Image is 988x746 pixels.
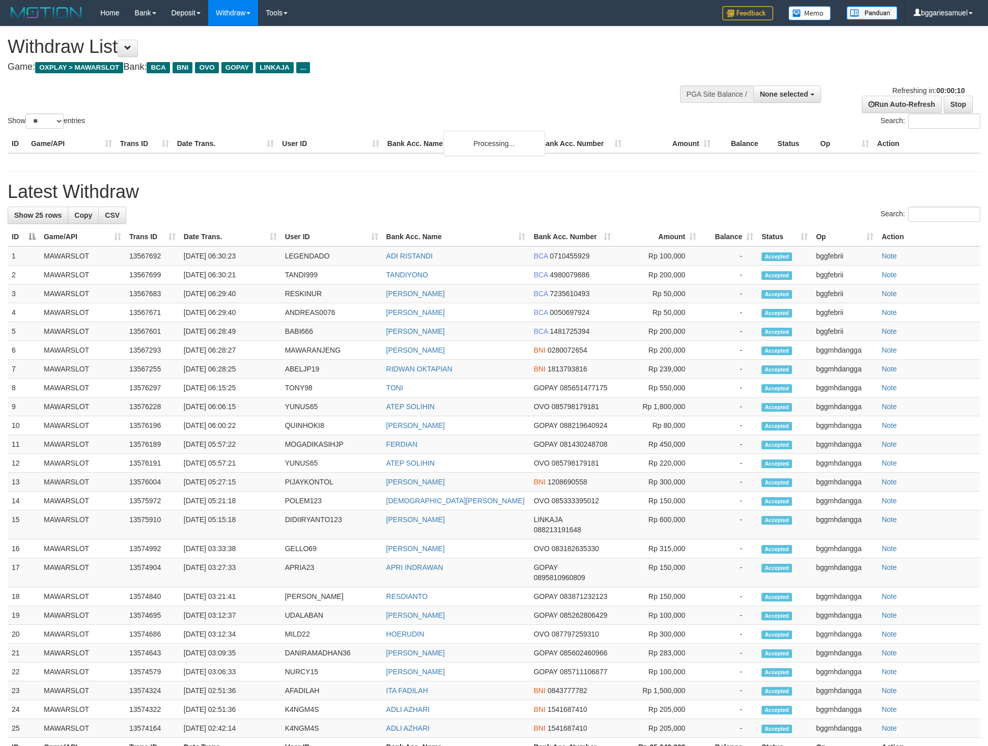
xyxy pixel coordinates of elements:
td: MAWARSLOT [40,397,125,416]
span: GOPAY [533,563,557,571]
td: [DATE] 06:30:23 [180,246,281,266]
td: 13567601 [125,322,180,341]
td: [DATE] 06:00:22 [180,416,281,435]
td: 13574840 [125,587,180,606]
span: OVO [533,459,549,467]
th: Bank Acc. Number: activate to sort column ascending [529,227,615,246]
span: ... [296,62,310,73]
td: bggfebrii [812,284,878,303]
a: [PERSON_NAME] [386,346,445,354]
a: Note [882,403,897,411]
span: Accepted [761,478,792,487]
div: Processing... [443,131,545,156]
td: [DATE] 06:30:21 [180,266,281,284]
td: TONY98 [281,379,382,397]
span: Accepted [761,271,792,280]
span: GOPAY [533,421,557,429]
td: APRIA23 [281,558,382,587]
a: Note [882,630,897,638]
span: Copy 088213191648 to clipboard [533,526,581,534]
td: Rp 239,000 [615,360,700,379]
td: Rp 150,000 [615,558,700,587]
a: [PERSON_NAME] [386,544,445,553]
a: Note [882,308,897,317]
span: Show 25 rows [14,211,62,219]
a: Note [882,365,897,373]
a: RESDIANTO [386,592,428,600]
span: BCA [147,62,170,73]
span: BCA [533,252,548,260]
a: Run Auto-Refresh [862,96,942,113]
a: Show 25 rows [8,207,68,224]
td: MAWARSLOT [40,558,125,587]
td: MAWARSLOT [40,246,125,266]
h1: Withdraw List [8,37,648,57]
td: 13567255 [125,360,180,379]
td: [DATE] 06:28:27 [180,341,281,360]
span: Copy 085651477175 to clipboard [560,384,607,392]
select: Showentries [25,113,64,129]
span: BCA [533,271,548,279]
span: Accepted [761,497,792,506]
span: Accepted [761,422,792,431]
a: [DEMOGRAPHIC_DATA][PERSON_NAME] [386,497,525,505]
td: Rp 80,000 [615,416,700,435]
label: Search: [881,113,980,129]
td: bggfebrii [812,266,878,284]
span: Copy 088219640924 to clipboard [560,421,607,429]
td: Rp 100,000 [615,246,700,266]
th: Op [816,134,873,153]
td: MAWARSLOT [40,416,125,435]
td: MAWARSLOT [40,539,125,558]
td: Rp 550,000 [615,379,700,397]
a: [PERSON_NAME] [386,611,445,619]
td: 2 [8,266,40,284]
a: Stop [944,96,973,113]
a: [PERSON_NAME] [386,290,445,298]
a: [PERSON_NAME] [386,421,445,429]
td: bggfebrii [812,303,878,322]
td: bggmhdangga [812,416,878,435]
span: Copy 7235610493 to clipboard [550,290,589,298]
img: Button%20Memo.svg [788,6,831,20]
td: [DATE] 05:57:21 [180,454,281,473]
td: [DATE] 06:15:25 [180,379,281,397]
td: [DATE] 05:15:18 [180,510,281,539]
td: 13574992 [125,539,180,558]
a: Note [882,459,897,467]
td: [DATE] 06:06:15 [180,397,281,416]
td: Rp 200,000 [615,322,700,341]
th: Amount: activate to sort column ascending [615,227,700,246]
td: - [700,454,757,473]
span: None selected [760,90,808,98]
span: Copy 0050697924 to clipboard [550,308,589,317]
label: Show entries [8,113,85,129]
th: ID: activate to sort column descending [8,227,40,246]
td: - [700,303,757,322]
a: FERDIAN [386,440,417,448]
th: Balance: activate to sort column ascending [700,227,757,246]
td: - [700,379,757,397]
td: 3 [8,284,40,303]
td: 18 [8,587,40,606]
input: Search: [908,113,980,129]
td: Rp 315,000 [615,539,700,558]
div: PGA Site Balance / [680,85,753,103]
td: QUINHOKI8 [281,416,382,435]
td: 13574904 [125,558,180,587]
span: Copy 085798179181 to clipboard [551,403,599,411]
a: APRI INDRAWAN [386,563,443,571]
th: Game/API [27,134,116,153]
span: Copy [74,211,92,219]
span: OXPLAY > MAWARSLOT [35,62,123,73]
td: - [700,397,757,416]
td: 9 [8,397,40,416]
td: - [700,539,757,558]
a: Note [882,649,897,657]
td: Rp 150,000 [615,492,700,510]
span: OVO [533,544,549,553]
a: Note [882,686,897,695]
span: BCA [533,308,548,317]
a: Note [882,478,897,486]
a: TANDIYONO [386,271,428,279]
